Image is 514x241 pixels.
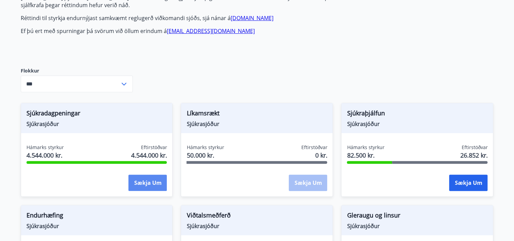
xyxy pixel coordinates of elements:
[460,151,488,160] span: 26.852 kr.
[187,109,327,120] span: Líkamsrækt
[21,67,133,74] label: Flokkur
[21,14,341,22] p: Réttindi til styrkja endurnýjast samkvæmt reglugerð viðkomandi sjóðs, sjá nánar á
[26,109,167,120] span: Sjúkradagpeningar
[461,144,488,151] span: Eftirstöðvar
[187,144,224,151] span: Hámarks styrkur
[449,175,488,191] button: Sækja um
[26,120,167,128] span: Sjúkrasjóður
[26,151,64,160] span: 4.544.000 kr.
[231,14,273,22] a: [DOMAIN_NAME]
[131,151,167,160] span: 4.544.000 kr.
[315,151,327,160] span: 0 kr.
[347,144,384,151] span: Hámarks styrkur
[187,120,327,128] span: Sjúkrasjóður
[26,222,167,230] span: Sjúkrasjóður
[347,151,384,160] span: 82.500 kr.
[26,211,167,222] span: Endurhæfing
[21,27,341,35] p: Ef þú ert með spurningar þá svörum við öllum erindum á
[347,211,488,222] span: Gleraugu og linsur
[187,222,327,230] span: Sjúkrasjóður
[26,144,64,151] span: Hámarks styrkur
[187,211,327,222] span: Viðtalsmeðferð
[141,144,167,151] span: Eftirstöðvar
[347,120,488,128] span: Sjúkrasjóður
[167,27,255,35] a: [EMAIL_ADDRESS][DOMAIN_NAME]
[347,109,488,120] span: Sjúkraþjálfun
[187,151,224,160] span: 50.000 kr.
[347,222,488,230] span: Sjúkrasjóður
[128,175,167,191] button: Sækja um
[301,144,327,151] span: Eftirstöðvar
